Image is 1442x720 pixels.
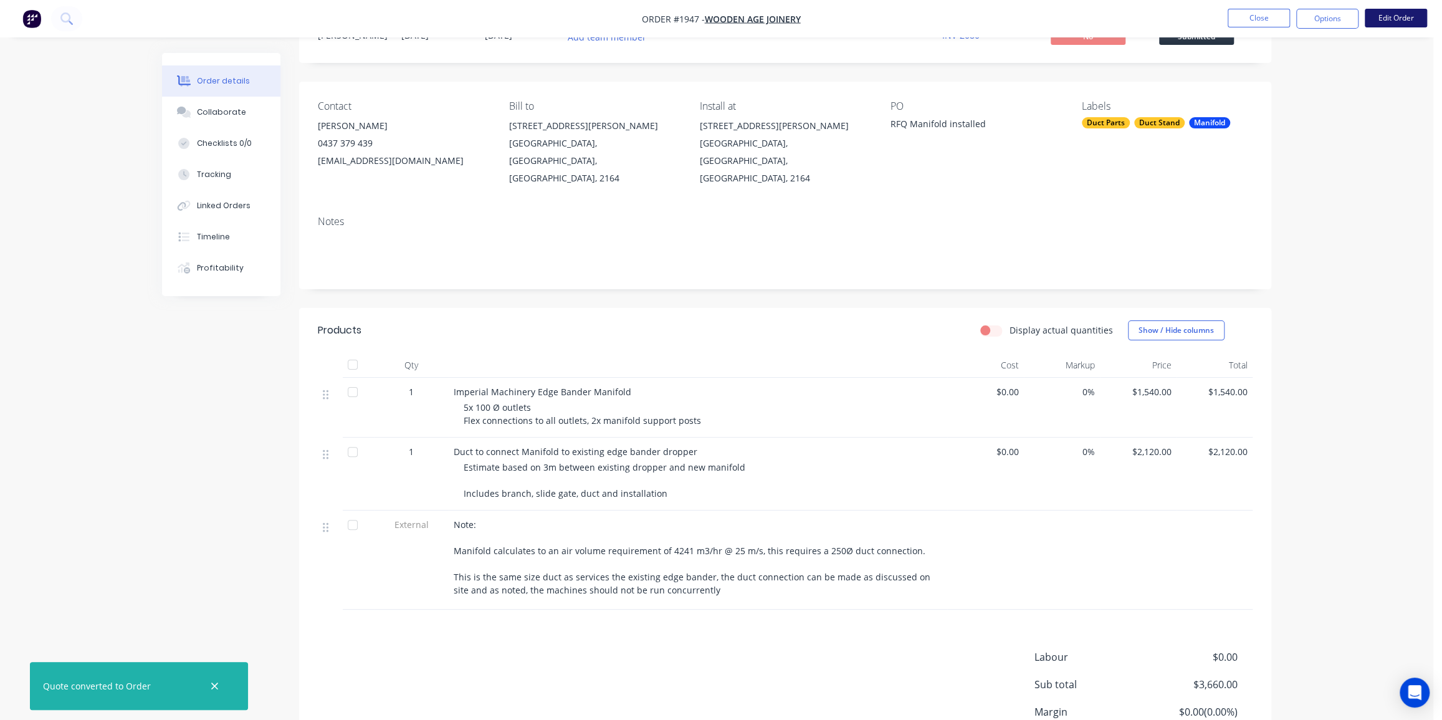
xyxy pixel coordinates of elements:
[1400,678,1430,708] div: Open Intercom Messenger
[374,353,449,378] div: Qty
[162,159,280,190] button: Tracking
[1228,9,1290,27] button: Close
[1029,445,1096,458] span: 0%
[1182,385,1248,398] span: $1,540.00
[891,100,1061,112] div: PO
[1105,385,1172,398] span: $1,540.00
[705,13,801,25] a: Wooden Age Joinery
[1100,353,1177,378] div: Price
[1365,9,1427,27] button: Edit Order
[952,385,1019,398] span: $0.00
[454,446,697,458] span: Duct to connect Manifold to existing edge bander dropper
[197,107,246,118] div: Collaborate
[891,117,1046,135] div: RFQ Manifold installed
[1145,677,1238,692] span: $3,660.00
[464,401,701,426] span: 5x 100 Ø outlets Flex connections to all outlets, 2x manifold support posts
[162,97,280,128] button: Collaborate
[162,221,280,252] button: Timeline
[162,252,280,284] button: Profitability
[1134,117,1185,128] div: Duct Stand
[509,135,679,187] div: [GEOGRAPHIC_DATA], [GEOGRAPHIC_DATA], [GEOGRAPHIC_DATA], 2164
[318,117,489,170] div: [PERSON_NAME]0437 379 439[EMAIL_ADDRESS][DOMAIN_NAME]
[1296,9,1358,29] button: Options
[1082,100,1253,112] div: Labels
[197,138,252,149] div: Checklists 0/0
[162,128,280,159] button: Checklists 0/0
[197,200,251,211] div: Linked Orders
[1010,324,1113,337] label: Display actual quantities
[197,75,250,87] div: Order details
[318,100,489,112] div: Contact
[1034,704,1145,719] span: Margin
[947,353,1024,378] div: Cost
[1034,650,1145,665] span: Labour
[1024,353,1101,378] div: Markup
[318,135,489,152] div: 0437 379 439
[1082,117,1130,128] div: Duct Parts
[409,445,414,458] span: 1
[318,323,361,338] div: Products
[1145,704,1238,719] span: $0.00 ( 0.00 %)
[318,216,1253,228] div: Notes
[197,231,230,242] div: Timeline
[454,519,933,596] span: Note: Manifold calculates to an air volume requirement of 4241 m3/hr @ 25 m/s, this requires a 25...
[700,117,871,187] div: [STREET_ADDRESS][PERSON_NAME][GEOGRAPHIC_DATA], [GEOGRAPHIC_DATA], [GEOGRAPHIC_DATA], 2164
[162,190,280,221] button: Linked Orders
[22,9,41,28] img: Factory
[700,100,871,112] div: Install at
[700,117,871,135] div: [STREET_ADDRESS][PERSON_NAME]
[464,461,745,499] span: Estimate based on 3m between existing dropper and new manifold Includes branch, slide gate, duct ...
[700,135,871,187] div: [GEOGRAPHIC_DATA], [GEOGRAPHIC_DATA], [GEOGRAPHIC_DATA], 2164
[43,679,151,693] div: Quote converted to Order
[1034,677,1145,692] span: Sub total
[1105,445,1172,458] span: $2,120.00
[318,152,489,170] div: [EMAIL_ADDRESS][DOMAIN_NAME]
[1189,117,1230,128] div: Manifold
[409,385,414,398] span: 1
[379,518,444,531] span: External
[197,262,244,274] div: Profitability
[1182,445,1248,458] span: $2,120.00
[1177,353,1253,378] div: Total
[1128,320,1225,340] button: Show / Hide columns
[509,100,679,112] div: Bill to
[454,386,631,398] span: Imperial Machinery Edge Bander Manifold
[318,117,489,135] div: [PERSON_NAME]
[1145,650,1238,665] span: $0.00
[1159,29,1234,47] button: Submitted
[952,445,1019,458] span: $0.00
[197,169,231,180] div: Tracking
[1029,385,1096,398] span: 0%
[509,117,679,187] div: [STREET_ADDRESS][PERSON_NAME][GEOGRAPHIC_DATA], [GEOGRAPHIC_DATA], [GEOGRAPHIC_DATA], 2164
[642,13,705,25] span: Order #1947 -
[162,65,280,97] button: Order details
[509,117,679,135] div: [STREET_ADDRESS][PERSON_NAME]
